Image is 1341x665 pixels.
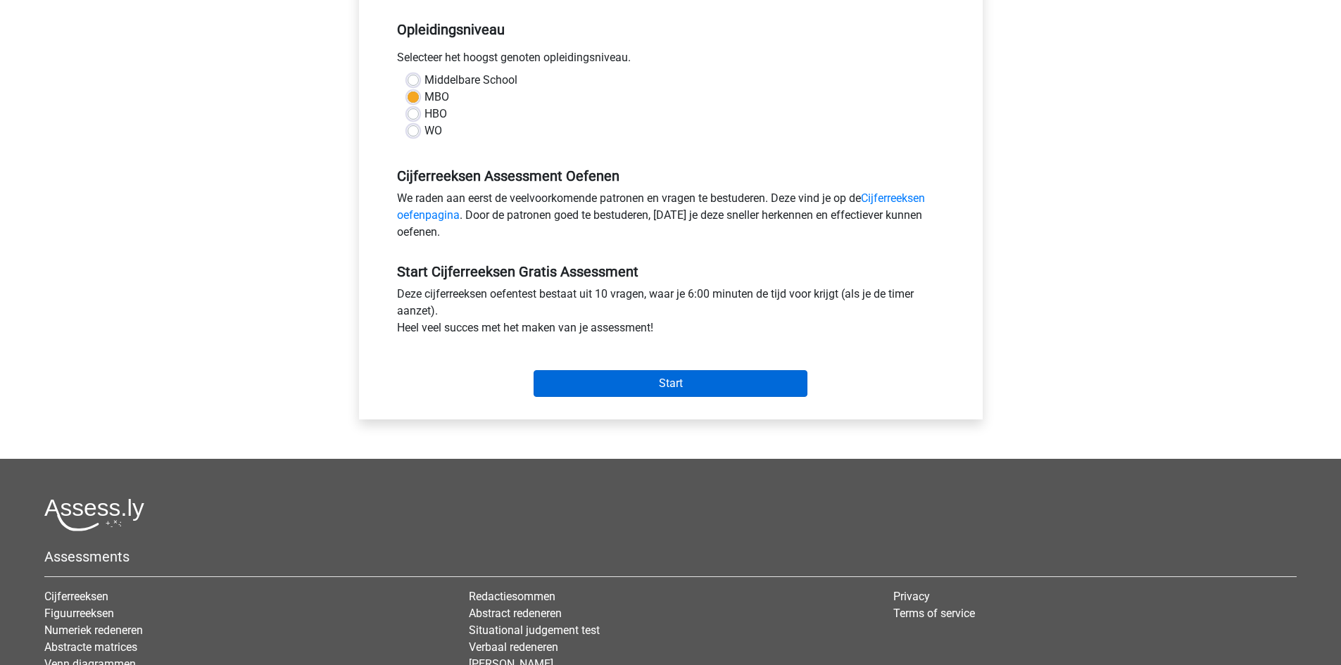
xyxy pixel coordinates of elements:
[386,190,955,246] div: We raden aan eerst de veelvoorkomende patronen en vragen te bestuderen. Deze vind je op de . Door...
[424,106,447,122] label: HBO
[44,640,137,654] a: Abstracte matrices
[469,590,555,603] a: Redactiesommen
[469,607,562,620] a: Abstract redeneren
[386,49,955,72] div: Selecteer het hoogst genoten opleidingsniveau.
[386,286,955,342] div: Deze cijferreeksen oefentest bestaat uit 10 vragen, waar je 6:00 minuten de tijd voor krijgt (als...
[44,548,1297,565] h5: Assessments
[424,72,517,89] label: Middelbare School
[44,607,114,620] a: Figuurreeksen
[397,263,945,280] h5: Start Cijferreeksen Gratis Assessment
[893,590,930,603] a: Privacy
[469,623,600,637] a: Situational judgement test
[44,590,108,603] a: Cijferreeksen
[397,167,945,184] h5: Cijferreeksen Assessment Oefenen
[424,89,449,106] label: MBO
[44,498,144,531] img: Assessly logo
[534,370,807,397] input: Start
[44,623,143,637] a: Numeriek redeneren
[469,640,558,654] a: Verbaal redeneren
[424,122,442,139] label: WO
[397,15,945,44] h5: Opleidingsniveau
[893,607,975,620] a: Terms of service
